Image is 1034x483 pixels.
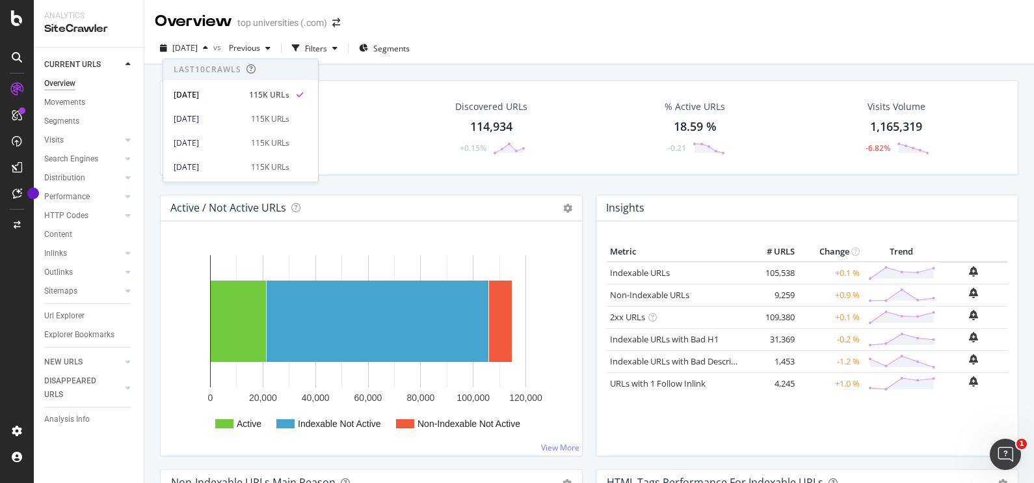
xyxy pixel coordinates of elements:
[298,419,381,429] text: Indexable Not Active
[866,143,890,154] div: -6.82%
[44,171,85,185] div: Distribution
[868,100,925,113] div: Visits Volume
[44,190,122,204] a: Performance
[44,152,122,166] a: Search Engines
[969,266,978,277] div: bell-plus
[44,115,79,128] div: Segments
[610,333,719,345] a: Indexable URLs with Bad H1
[44,77,135,90] a: Overview
[302,393,330,403] text: 40,000
[798,306,863,328] td: +0.1 %
[44,266,122,279] a: Outlinks
[44,133,122,147] a: Visits
[237,16,327,29] div: top universities (.com)
[990,439,1021,470] iframe: Intercom live chat
[969,310,978,320] div: bell-plus
[44,96,85,109] div: Movements
[44,413,90,426] div: Analysis Info
[44,58,122,72] a: CURRENT URLS
[746,242,798,262] th: # URLS
[470,118,512,135] div: 114,934
[174,161,243,173] div: [DATE]
[798,284,863,306] td: +0.9 %
[541,442,579,453] a: View More
[251,113,289,125] div: 115K URLs
[44,209,122,223] a: HTTP Codes
[863,242,939,262] th: Trend
[44,96,135,109] a: Movements
[44,228,135,241] a: Content
[1016,439,1027,449] span: 1
[746,284,798,306] td: 9,259
[44,284,122,298] a: Sitemaps
[969,376,978,387] div: bell-plus
[170,199,286,217] h4: Active / Not Active URLs
[455,100,527,113] div: Discovered URLs
[418,419,520,429] text: Non-Indexable Not Active
[509,393,542,403] text: 120,000
[44,228,72,241] div: Content
[44,374,110,402] div: DISAPPEARED URLS
[668,143,686,154] div: -0.21
[44,21,133,36] div: SiteCrawler
[746,350,798,372] td: 1,453
[746,372,798,394] td: 4,245
[251,161,289,173] div: 115K URLs
[27,187,39,199] div: Tooltip anchor
[354,38,415,59] button: Segments
[563,204,572,213] i: Options
[44,247,67,260] div: Inlinks
[44,266,73,279] div: Outlinks
[44,413,135,426] a: Analysis Info
[44,171,122,185] a: Distribution
[610,355,752,367] a: Indexable URLs with Bad Description
[665,100,725,113] div: % Active URLs
[44,190,90,204] div: Performance
[208,393,213,403] text: 0
[969,354,978,365] div: bell-plus
[969,332,978,342] div: bell-plus
[798,350,863,372] td: -1.2 %
[457,393,490,403] text: 100,000
[44,152,98,166] div: Search Engines
[174,113,243,125] div: [DATE]
[870,118,922,135] div: 1,165,319
[44,355,122,369] a: NEW URLS
[44,355,83,369] div: NEW URLS
[44,10,133,21] div: Analytics
[44,58,101,72] div: CURRENT URLS
[155,10,232,33] div: Overview
[171,242,566,445] svg: A chart.
[287,38,343,59] button: Filters
[610,378,706,389] a: URLs with 1 Follow Inlink
[354,393,382,403] text: 60,000
[460,143,486,154] div: +0.15%
[172,42,198,53] span: 2025 Sep. 20th
[44,284,77,298] div: Sitemaps
[249,393,277,403] text: 20,000
[610,267,670,279] a: Indexable URLs
[305,43,327,54] div: Filters
[674,118,717,135] div: 18.59 %
[174,137,243,149] div: [DATE]
[44,77,75,90] div: Overview
[44,328,114,342] div: Explorer Bookmarks
[746,306,798,328] td: 109,380
[798,242,863,262] th: Change
[406,393,434,403] text: 80,000
[607,242,746,262] th: Metric
[44,209,88,223] div: HTTP Codes
[44,133,64,147] div: Visits
[249,89,289,101] div: 115K URLs
[746,262,798,284] td: 105,538
[174,89,241,101] div: [DATE]
[237,419,261,429] text: Active
[798,372,863,394] td: +1.0 %
[224,42,260,53] span: Previous
[798,328,863,350] td: -0.2 %
[155,38,213,59] button: [DATE]
[746,328,798,350] td: 31,369
[798,262,863,284] td: +0.1 %
[332,18,340,27] div: arrow-right-arrow-left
